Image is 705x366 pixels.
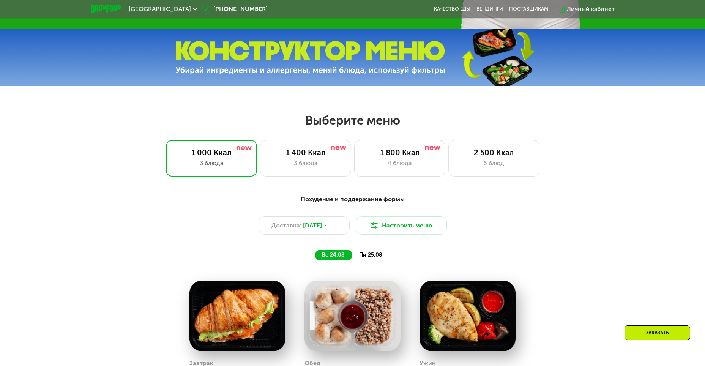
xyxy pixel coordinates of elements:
h2: Выберите меню [24,113,681,128]
a: Вендинги [476,6,503,12]
span: [GEOGRAPHIC_DATA] [129,6,191,12]
div: поставщикам [509,6,548,12]
div: Похудение и поддержание формы [128,195,577,204]
div: 3 блюда [268,159,343,168]
div: Заказать [625,325,690,340]
button: Настроить меню [356,216,447,235]
div: 4 блюда [362,159,437,168]
div: 1 800 Ккал [362,148,437,157]
div: 6 блюд [456,159,532,168]
div: 3 блюда [174,159,249,168]
div: Личный кабинет [567,5,615,14]
a: Качество еды [434,6,470,12]
span: Доставка: [271,221,301,230]
div: 1 000 Ккал [174,148,249,157]
div: 2 500 Ккал [456,148,532,157]
div: 1 400 Ккал [268,148,343,157]
a: [PHONE_NUMBER] [201,5,268,14]
span: пн 25.08 [359,252,382,258]
span: [DATE] [303,221,322,230]
span: вс 24.08 [322,252,345,258]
